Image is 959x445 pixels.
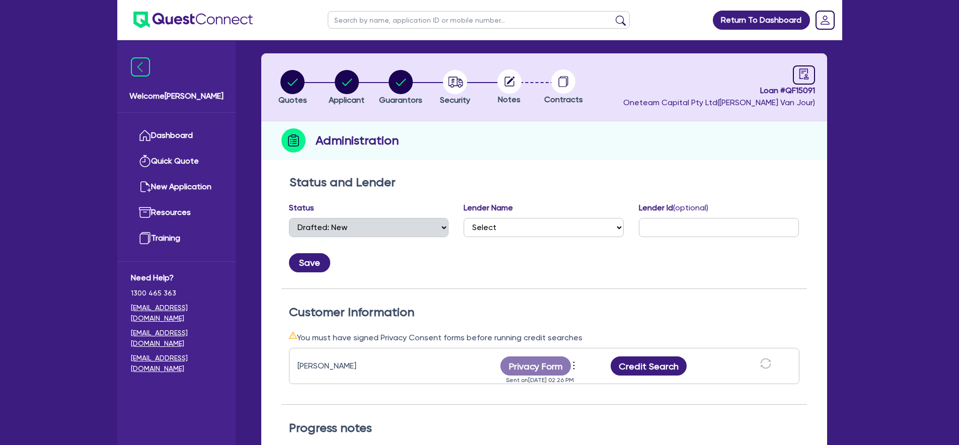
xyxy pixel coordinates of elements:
[131,353,222,374] a: [EMAIL_ADDRESS][DOMAIN_NAME]
[131,149,222,174] a: Quick Quote
[571,357,579,375] button: Dropdown toggle
[623,98,815,107] span: Oneteam Capital Pty Ltd ( [PERSON_NAME] Van Jour )
[289,331,297,339] span: warning
[289,305,799,320] h2: Customer Information
[544,95,583,104] span: Contracts
[131,303,222,324] a: [EMAIL_ADDRESS][DOMAIN_NAME]
[131,328,222,349] a: [EMAIL_ADDRESS][DOMAIN_NAME]
[713,11,810,30] a: Return To Dashboard
[760,358,771,369] span: sync
[316,131,399,150] h2: Administration
[131,200,222,226] a: Resources
[133,12,253,28] img: quest-connect-logo-blue
[131,272,222,284] span: Need Help?
[289,175,799,190] h2: Status and Lender
[329,95,364,105] span: Applicant
[129,90,224,102] span: Welcome [PERSON_NAME]
[289,421,799,435] h2: Progress notes
[500,356,571,376] button: Privacy Form
[440,95,470,105] span: Security
[278,69,308,107] button: Quotes
[139,181,151,193] img: new-application
[812,7,838,33] a: Dropdown toggle
[498,95,521,104] span: Notes
[623,85,815,97] span: Loan # QF15091
[131,174,222,200] a: New Application
[328,11,630,29] input: Search by name, application ID or mobile number...
[611,356,687,376] button: Credit Search
[131,288,222,299] span: 1300 465 363
[379,69,423,107] button: Guarantors
[439,69,471,107] button: Security
[139,232,151,244] img: training
[289,202,314,214] label: Status
[278,95,307,105] span: Quotes
[793,65,815,85] a: audit
[131,123,222,149] a: Dashboard
[139,155,151,167] img: quick-quote
[379,95,422,105] span: Guarantors
[569,358,579,373] span: more
[131,226,222,251] a: Training
[639,202,708,214] label: Lender Id
[673,203,708,212] span: (optional)
[139,206,151,218] img: resources
[328,69,365,107] button: Applicant
[281,128,306,153] img: step-icon
[131,57,150,77] img: icon-menu-close
[464,202,513,214] label: Lender Name
[289,331,799,344] div: You must have signed Privacy Consent forms before running credit searches
[289,253,330,272] button: Save
[757,357,774,375] button: sync
[798,68,809,80] span: audit
[298,360,423,372] div: [PERSON_NAME]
